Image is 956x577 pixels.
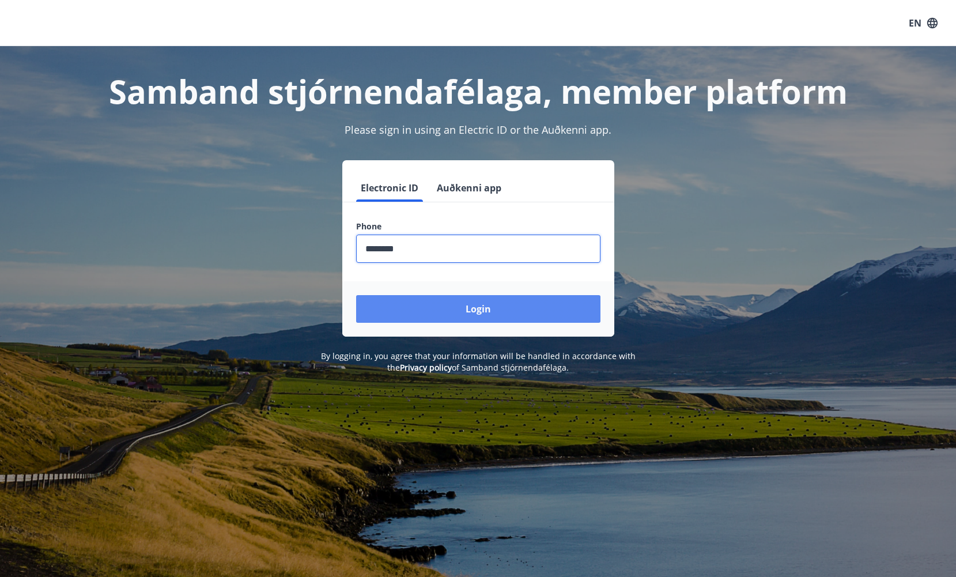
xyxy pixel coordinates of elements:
[356,295,600,323] button: Login
[904,13,942,33] button: EN
[356,221,600,232] label: Phone
[77,69,879,113] h1: Samband stjórnendafélaga, member platform
[400,362,452,373] a: Privacy policy
[356,174,423,202] button: Electronic ID
[321,350,636,373] span: By logging in, you agree that your information will be handled in accordance with the of Samband ...
[432,174,506,202] button: Auðkenni app
[345,123,611,137] span: Please sign in using an Electric ID or the Auðkenni app.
